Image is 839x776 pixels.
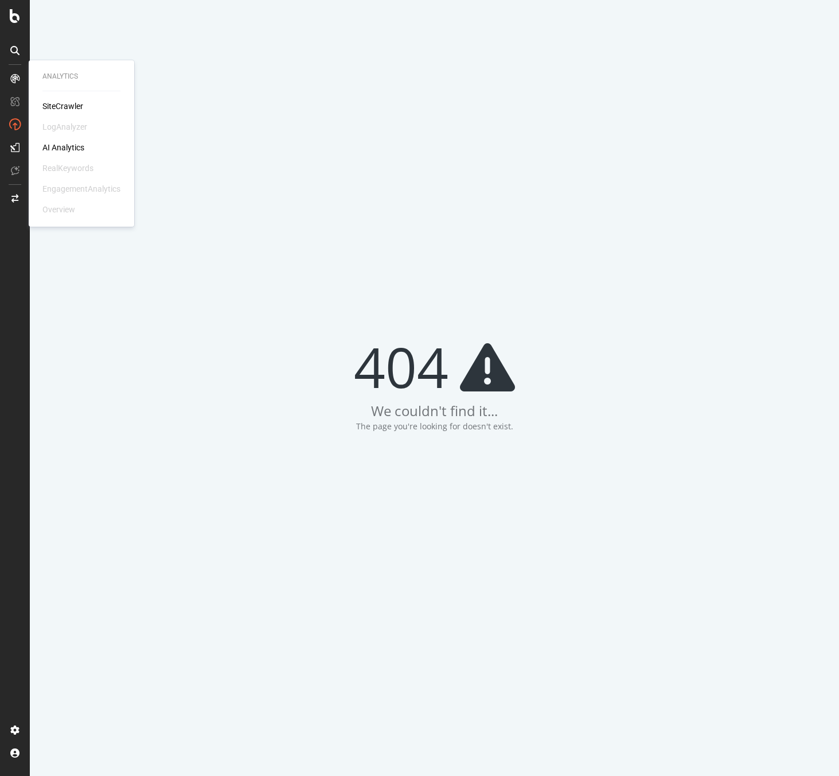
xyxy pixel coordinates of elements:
[354,338,515,395] div: 404
[42,72,120,82] div: Analytics
[42,142,84,153] a: AI Analytics
[42,204,75,215] div: Overview
[356,421,513,432] div: The page you're looking for doesn't exist.
[371,401,498,421] div: We couldn't find it...
[42,100,83,112] a: SiteCrawler
[42,183,120,195] div: EngagementAnalytics
[42,121,87,133] div: LogAnalyzer
[42,162,93,174] div: RealKeywords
